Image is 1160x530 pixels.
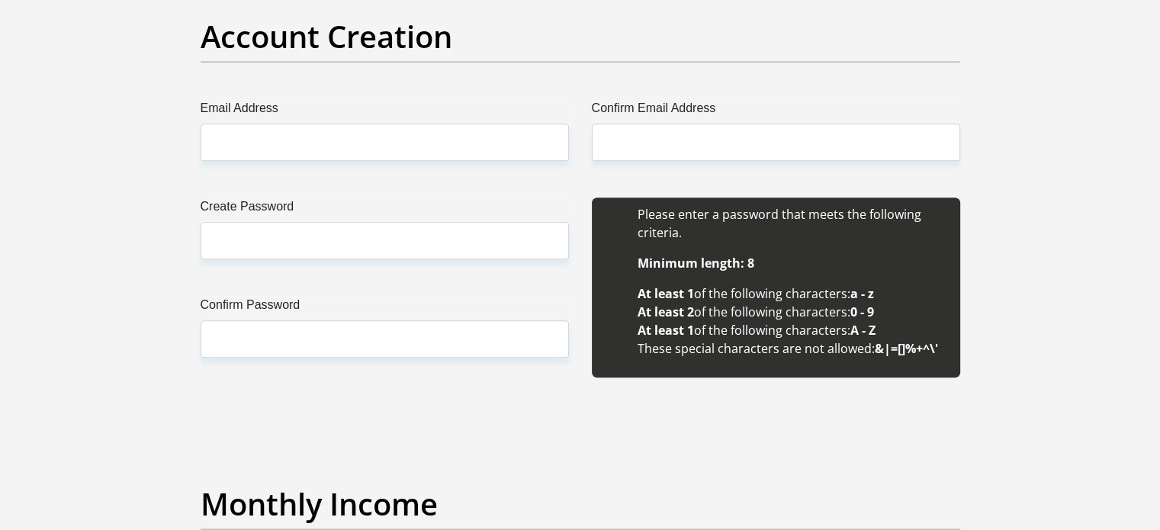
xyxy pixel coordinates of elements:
[592,99,960,124] label: Confirm Email Address
[638,322,694,339] b: At least 1
[638,255,754,271] b: Minimum length: 8
[201,222,569,259] input: Create Password
[201,18,960,55] h2: Account Creation
[201,296,569,320] label: Confirm Password
[638,339,945,358] li: These special characters are not allowed:
[638,205,945,242] li: Please enter a password that meets the following criteria.
[850,304,874,320] b: 0 - 9
[850,322,876,339] b: A - Z
[201,486,960,522] h2: Monthly Income
[638,321,945,339] li: of the following characters:
[850,285,874,302] b: a - z
[638,303,945,321] li: of the following characters:
[201,320,569,358] input: Confirm Password
[638,285,694,302] b: At least 1
[592,124,960,161] input: Confirm Email Address
[201,124,569,161] input: Email Address
[638,304,694,320] b: At least 2
[638,284,945,303] li: of the following characters:
[201,99,569,124] label: Email Address
[875,340,938,357] b: &|=[]%+^\'
[201,198,569,222] label: Create Password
